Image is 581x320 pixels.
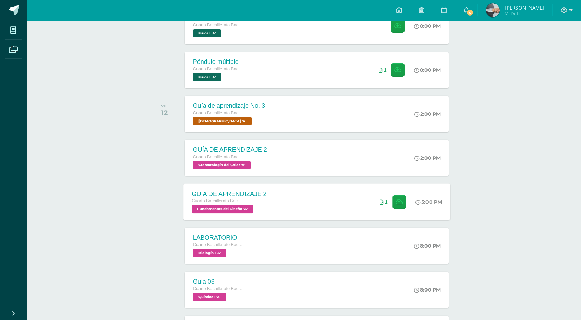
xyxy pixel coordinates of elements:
div: Archivos entregados [380,199,388,205]
span: Cuarto Bachillerato Bachillerato en CCLL con Orientación en Diseño Gráfico [193,155,244,159]
div: 5:00 PM [415,199,442,205]
span: Cuarto Bachillerato Bachillerato en CCLL con Orientación en Diseño Gráfico [193,67,244,71]
span: Cuarto Bachillerato Bachillerato en CCLL con Orientación en Diseño Gráfico [193,242,244,247]
div: Guia 03 [193,278,244,285]
span: 1 [385,199,388,205]
span: 1 [384,67,387,73]
span: Cuarto Bachillerato Bachillerato en CCLL con Orientación en Diseño Gráfico [193,286,244,291]
div: Guía de aprendizaje No. 3 [193,102,265,110]
div: GUÍA DE APRENDIZAJE 2 [192,190,266,197]
div: 2:00 PM [414,155,441,161]
span: Cuarto Bachillerato Bachillerato en CCLL con Orientación en Diseño Gráfico [193,111,244,115]
span: Cuarto Bachillerato Bachillerato en CCLL con Orientación en Diseño Gráfico [193,23,244,27]
div: LABORATORIO [193,234,244,241]
span: Física I 'A' [193,29,221,37]
span: Biblia 'A' [193,117,252,125]
span: Cuarto Bachillerato Bachillerato en CCLL con Orientación en Diseño Gráfico [192,198,244,203]
span: Biología I 'A' [193,249,226,257]
span: [PERSON_NAME] [505,4,544,11]
div: VIE [161,104,168,108]
span: Física I 'A' [193,73,221,81]
div: 8:00 PM [414,243,441,249]
span: 5 [466,9,474,16]
div: GUÍA DE APRENDIZAJE 2 [193,146,267,153]
div: Archivos entregados [379,67,387,73]
div: 8:00 PM [414,287,441,293]
div: 8:00 PM [414,67,441,73]
span: Mi Perfil [505,10,544,16]
div: 2:00 PM [414,111,441,117]
div: 12 [161,108,168,117]
span: Fundamentos del Diseño 'A' [192,205,253,213]
span: Química I 'A' [193,293,226,301]
img: 35192d7430e2f8764a67b52301501797.png [486,3,500,17]
span: Cromatología del Color 'A' [193,161,251,169]
div: 8:00 PM [414,23,441,29]
div: Péndulo múltiple [193,58,244,66]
